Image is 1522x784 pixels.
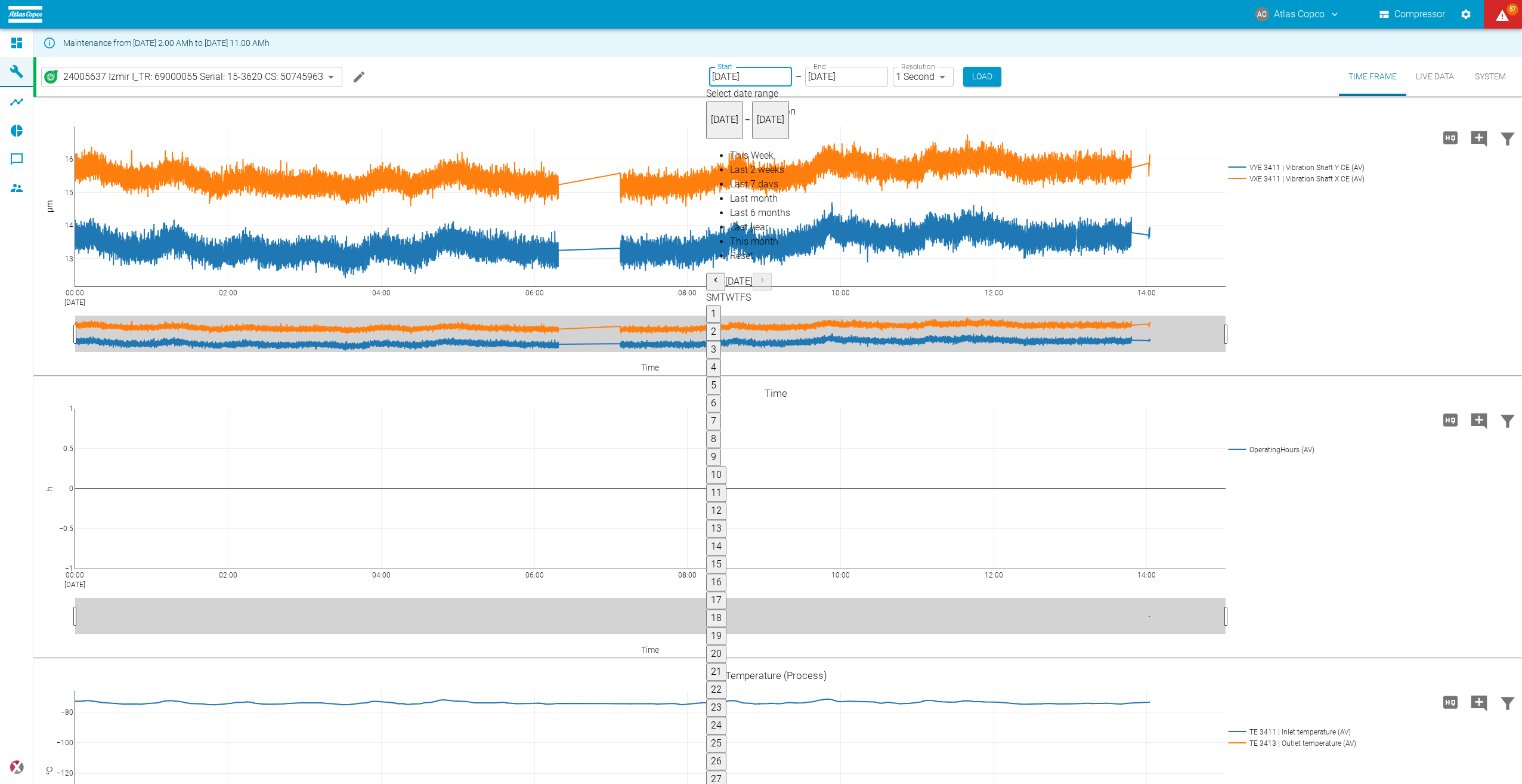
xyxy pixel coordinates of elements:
div: 1 Second [893,67,954,87]
div: Last 7 days [730,178,790,192]
button: 22 [706,681,726,699]
input: MM/DD/YYYY [805,67,888,87]
button: 25 [706,735,726,753]
button: [DATE] [706,101,743,139]
button: Add comment [1465,405,1493,436]
h5: – [743,115,752,126]
button: 23 [706,699,726,717]
div: Reset [730,249,790,264]
div: AC [1255,7,1269,21]
button: Filter Chart Data [1493,687,1522,718]
div: Last month [730,192,790,206]
button: 16 [706,574,726,592]
button: 21 [706,663,726,681]
div: Maintenance from [DATE] 2:00 AMh to [DATE] 11:00 AMh [63,32,270,54]
button: 3 [706,341,721,359]
button: Load [963,67,1001,87]
button: 26 [706,753,726,771]
button: Previous month [706,273,725,291]
span: Sunday [706,292,711,304]
div: Last 6 months [730,206,790,221]
button: 5 [706,377,721,395]
button: 2 [706,323,721,341]
span: Last 7 days [730,179,778,190]
img: Xplore Logo [10,760,24,774]
button: Filter Chart Data [1493,122,1522,153]
button: System [1464,57,1517,96]
button: 14 [706,538,726,556]
span: [DATE] [725,276,753,288]
button: 6 [706,395,721,413]
button: Add comment [1465,687,1493,718]
span: Monday [711,292,720,304]
p: – [796,70,802,84]
button: Filter Chart Data [1493,405,1522,436]
span: Reset [730,251,753,262]
span: Last month [730,193,778,205]
button: Compressor [1377,4,1448,25]
button: 24 [706,717,726,735]
span: [DATE] [757,114,784,125]
button: Live Data [1406,57,1464,96]
button: 20 [706,646,726,663]
button: Add comment [1465,122,1493,153]
button: 4 [706,359,721,377]
button: 18 [706,610,726,628]
div: Last 2 weeks [730,163,790,178]
span: Load high Res [1436,131,1465,143]
label: Start [717,61,732,72]
span: Last 2 weeks [730,165,784,176]
button: Time Frame [1339,57,1406,96]
div: This Week [730,149,790,163]
button: 13 [706,520,726,538]
img: logo [8,6,42,22]
button: 11 [706,484,726,502]
button: atlas-copco@neaxplore.com [1253,4,1342,25]
button: 7 [706,413,721,431]
span: Select date range [706,88,778,99]
button: [DATE] [752,101,789,139]
a: 24005637 Izmir I_TR: 69000055 Serial: 15-3620 CS: 50745963 [44,70,323,84]
button: 15 [706,556,726,574]
button: 8 [706,431,721,449]
button: Edit machine [347,65,371,89]
span: Last year [730,222,768,233]
div: Last year [730,221,790,235]
span: 57 [1506,4,1518,16]
span: Last 6 months [730,208,790,219]
button: 10 [706,467,726,484]
span: Wednesday [726,292,734,304]
label: End [813,61,825,72]
button: 19 [706,628,726,646]
button: 12 [706,502,726,520]
span: This Week [730,150,774,162]
span: Saturday [745,292,751,304]
button: 9 [706,449,721,467]
div: This month [730,235,790,249]
span: Load high Res [1436,413,1465,425]
span: 24005637 Izmir I_TR: 69000055 Serial: 15-3620 CS: 50745963 [63,70,323,84]
button: Next month [753,273,772,291]
button: 1 [706,305,721,323]
span: This month [730,236,778,248]
span: Load high Res [1436,696,1465,707]
input: MM/DD/YYYY [709,67,792,87]
span: Tuesday [720,292,726,304]
span: [DATE] [711,114,738,125]
span: Friday [740,292,745,304]
label: Resolution [901,61,935,72]
button: 17 [706,592,726,610]
button: Settings [1455,4,1477,25]
span: Thursday [734,292,740,304]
